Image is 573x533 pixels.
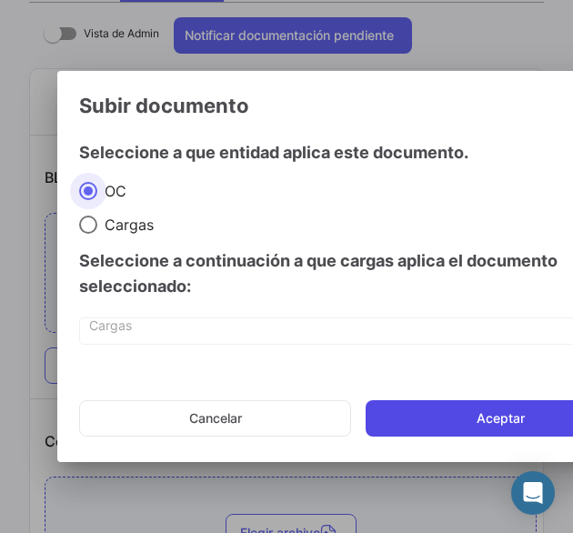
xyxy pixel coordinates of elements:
span: OC [97,182,126,200]
span: Cargas [97,216,154,234]
button: Cancelar [79,400,351,437]
h4: Seleccione a que entidad aplica este documento. [79,140,468,166]
div: Abrir Intercom Messenger [511,471,555,515]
